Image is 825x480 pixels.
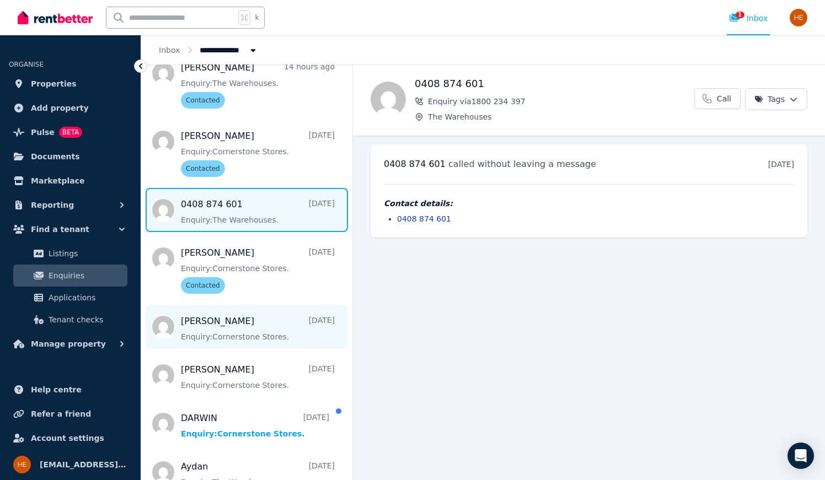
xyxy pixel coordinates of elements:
span: k [255,13,259,22]
span: Refer a friend [31,407,91,420]
span: 0408 874 601 [384,159,446,169]
a: Call [694,88,741,109]
a: Applications [13,287,127,309]
nav: Breadcrumb [141,35,276,64]
a: [PERSON_NAME][DATE]Enquiry:Cornerstone Stores.Contacted [181,130,335,177]
span: Reporting [31,198,74,212]
h1: 0408 874 601 [415,76,694,91]
a: Account settings [9,427,132,449]
a: 0408 874 601[DATE]Enquiry:The Warehouses. [181,198,335,225]
a: Documents [9,145,132,168]
a: Properties [9,73,132,95]
a: Help centre [9,379,132,401]
a: PulseBETA [9,121,132,143]
img: hello@cornerstonestores.com [790,9,807,26]
img: hello@cornerstonestores.com [13,456,31,473]
a: Inbox [159,46,180,55]
span: Enquiries [49,269,123,282]
span: [EMAIL_ADDRESS][DOMAIN_NAME] [40,458,127,471]
a: 0408 874 601 [397,214,451,223]
span: Help centre [31,383,82,396]
span: Manage property [31,337,106,350]
span: 1 [736,12,744,18]
span: BETA [59,127,82,138]
button: Tags [745,88,807,110]
span: Call [717,93,731,104]
button: Reporting [9,194,132,216]
a: Tenant checks [13,309,127,331]
time: [DATE] [768,160,794,169]
span: Listings [49,247,123,260]
img: RentBetter [18,9,93,26]
a: DARWIN[DATE]Enquiry:Cornerstone Stores. [181,412,329,439]
span: Marketplace [31,174,84,187]
a: [PERSON_NAME]14 hours agoEnquiry:The Warehouses.Contacted [181,61,335,109]
a: Add property [9,97,132,119]
h4: Contact details: [384,198,794,209]
span: Account settings [31,432,104,445]
a: [PERSON_NAME][DATE]Enquiry:Cornerstone Stores. [181,363,335,391]
a: Marketplace [9,170,132,192]
span: Find a tenant [31,223,89,236]
span: ORGANISE [9,61,44,68]
span: Tags [754,94,785,105]
button: Manage property [9,333,132,355]
span: called without leaving a message [448,159,596,169]
a: Listings [13,242,127,265]
span: Applications [49,291,123,304]
button: Find a tenant [9,218,132,240]
a: [PERSON_NAME][DATE]Enquiry:Cornerstone Stores.Contacted [181,246,335,294]
img: 0408 874 601 [371,82,406,117]
div: Inbox [729,13,768,24]
span: The Warehouses [428,111,694,122]
span: Documents [31,150,80,163]
span: Properties [31,77,77,90]
span: Tenant checks [49,313,123,326]
a: [PERSON_NAME][DATE]Enquiry:Cornerstone Stores. [181,315,335,342]
div: Open Intercom Messenger [787,443,814,469]
span: Pulse [31,126,55,139]
span: Enquiry via 1800 234 397 [428,96,694,107]
a: Enquiries [13,265,127,287]
a: Refer a friend [9,403,132,425]
span: Add property [31,101,89,115]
